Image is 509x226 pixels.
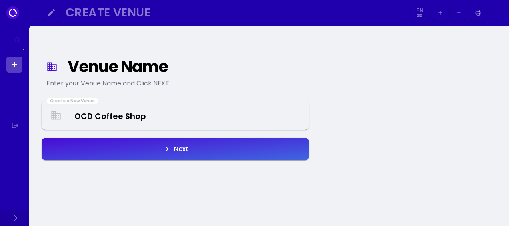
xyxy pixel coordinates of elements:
div: Venue Name [68,59,300,74]
div: Enter your Venue Name and Click NEXT [46,79,304,88]
button: Next [42,138,309,160]
div: Next [170,146,188,152]
div: Create Venue [66,8,400,17]
input: Venue Name [42,104,308,127]
img: Image [489,6,501,19]
div: Create a New Venue [47,98,98,104]
button: Create Venue [62,4,408,22]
